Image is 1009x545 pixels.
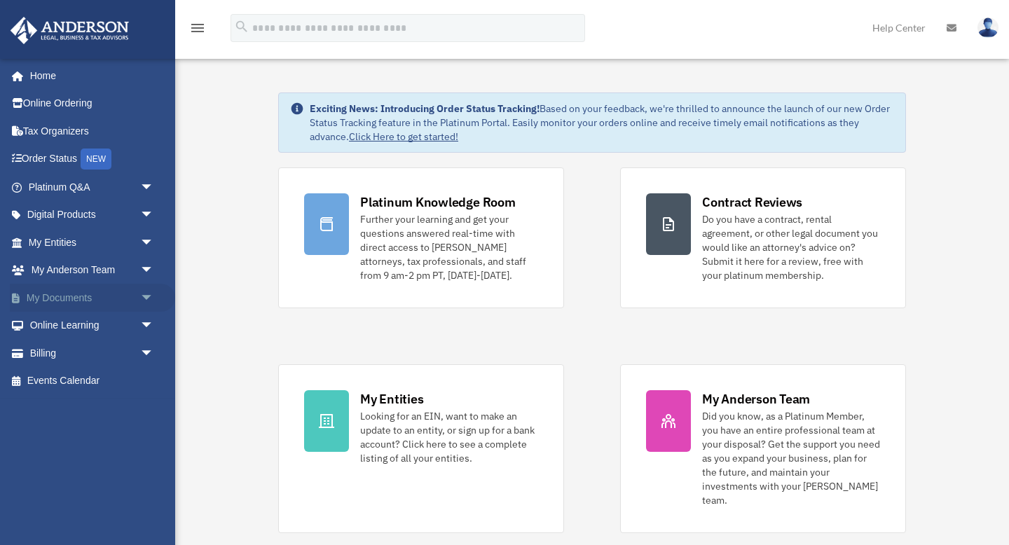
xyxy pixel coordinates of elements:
div: My Anderson Team [702,390,810,408]
img: User Pic [977,18,998,38]
span: arrow_drop_down [140,228,168,257]
a: Home [10,62,168,90]
a: Order StatusNEW [10,145,175,174]
a: Digital Productsarrow_drop_down [10,201,175,229]
i: menu [189,20,206,36]
div: Contract Reviews [702,193,802,211]
a: My Documentsarrow_drop_down [10,284,175,312]
a: Events Calendar [10,367,175,395]
div: My Entities [360,390,423,408]
strong: Exciting News: Introducing Order Status Tracking! [310,102,540,115]
a: Online Learningarrow_drop_down [10,312,175,340]
a: Billingarrow_drop_down [10,339,175,367]
a: menu [189,25,206,36]
span: arrow_drop_down [140,284,168,312]
span: arrow_drop_down [140,256,168,285]
a: Platinum Q&Aarrow_drop_down [10,173,175,201]
a: Online Ordering [10,90,175,118]
span: arrow_drop_down [140,173,168,202]
a: Click Here to get started! [349,130,458,143]
span: arrow_drop_down [140,312,168,340]
div: Based on your feedback, we're thrilled to announce the launch of our new Order Status Tracking fe... [310,102,894,144]
a: My Entitiesarrow_drop_down [10,228,175,256]
a: My Entities Looking for an EIN, want to make an update to an entity, or sign up for a bank accoun... [278,364,564,533]
a: My Anderson Team Did you know, as a Platinum Member, you have an entire professional team at your... [620,364,906,533]
a: Platinum Knowledge Room Further your learning and get your questions answered real-time with dire... [278,167,564,308]
img: Anderson Advisors Platinum Portal [6,17,133,44]
span: arrow_drop_down [140,201,168,230]
div: NEW [81,149,111,170]
a: Tax Organizers [10,117,175,145]
a: My Anderson Teamarrow_drop_down [10,256,175,284]
i: search [234,19,249,34]
div: Platinum Knowledge Room [360,193,516,211]
div: Further your learning and get your questions answered real-time with direct access to [PERSON_NAM... [360,212,538,282]
span: arrow_drop_down [140,339,168,368]
div: Do you have a contract, rental agreement, or other legal document you would like an attorney's ad... [702,212,880,282]
a: Contract Reviews Do you have a contract, rental agreement, or other legal document you would like... [620,167,906,308]
div: Looking for an EIN, want to make an update to an entity, or sign up for a bank account? Click her... [360,409,538,465]
div: Did you know, as a Platinum Member, you have an entire professional team at your disposal? Get th... [702,409,880,507]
